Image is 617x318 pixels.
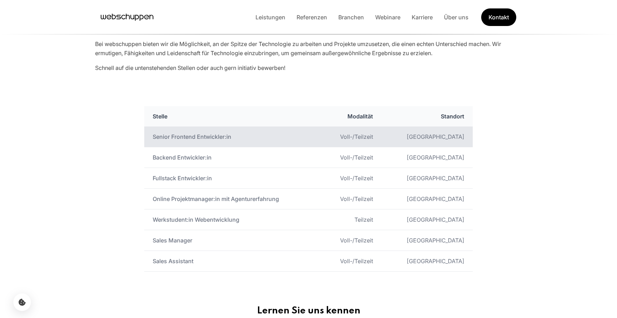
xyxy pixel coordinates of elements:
[320,147,381,168] td: Voll-/Teilzeit
[382,251,473,272] td: [GEOGRAPHIC_DATA]
[144,189,320,209] td: Online Projektmanager:in mit Agenturerfahrung
[320,106,381,126] th: Modalität
[333,14,370,21] a: Branchen
[320,189,381,209] td: Voll-/Teilzeit
[320,126,381,147] td: Voll-/Teilzeit
[320,209,381,230] td: Teilzeit
[250,14,291,21] a: Leistungen
[95,39,522,58] div: Bei webschuppen bieten wir die Möglichkeit, an der Spitze der Technologie zu arbeiten und Projekt...
[382,168,473,189] td: [GEOGRAPHIC_DATA]
[382,230,473,251] td: [GEOGRAPHIC_DATA]
[144,230,320,251] td: Sales Manager
[320,230,381,251] td: Voll-/Teilzeit
[320,251,381,272] td: Voll-/Teilzeit
[382,189,473,209] td: [GEOGRAPHIC_DATA]
[382,106,473,126] th: Standort
[144,168,320,189] td: Fullstack Entwickler:in
[382,209,473,230] td: [GEOGRAPHIC_DATA]
[382,147,473,168] td: [GEOGRAPHIC_DATA]
[370,14,406,21] a: Webinare
[406,14,438,21] a: Karriere
[95,63,522,72] div: Schnell auf die untenstehenden Stellen oder auch gern initiativ bewerben!
[144,209,320,230] td: Werkstudent:in Webentwicklung
[481,7,517,27] a: Get Started
[144,126,320,147] td: Senior Frontend Entwickler:in
[320,168,381,189] td: Voll-/Teilzeit
[382,126,473,147] td: [GEOGRAPHIC_DATA]
[74,305,543,317] h3: Lernen Sie uns kennen
[291,14,333,21] a: Referenzen
[101,12,153,22] a: Hauptseite besuchen
[144,106,320,126] th: Stelle
[144,251,320,272] td: Sales Assistant
[438,14,474,21] a: Über uns
[13,293,31,311] button: Cookie-Einstellungen öffnen
[144,147,320,168] td: Backend Entwickler:in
